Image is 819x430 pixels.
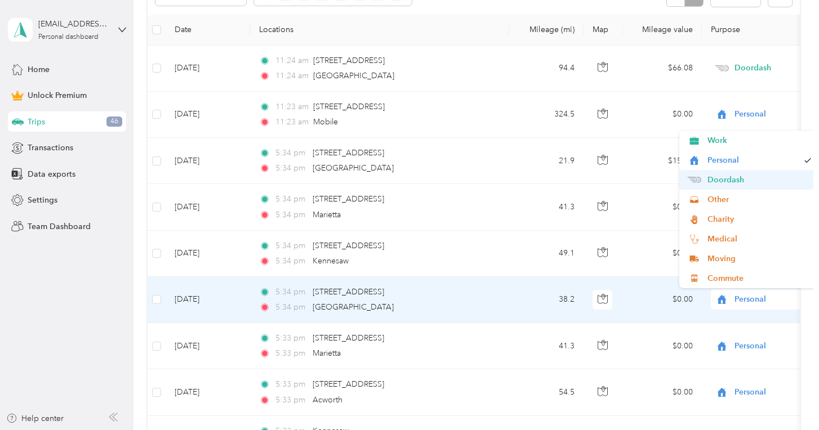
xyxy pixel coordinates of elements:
[166,46,250,92] td: [DATE]
[715,65,729,71] img: Legacy Icon [Doordash]
[707,135,812,146] span: Work
[313,163,394,173] span: [GEOGRAPHIC_DATA]
[313,56,385,65] span: [STREET_ADDRESS]
[166,323,250,369] td: [DATE]
[28,142,73,154] span: Transactions
[509,231,584,277] td: 49.1
[313,302,394,312] span: [GEOGRAPHIC_DATA]
[756,367,819,430] iframe: Everlance-gr Chat Button Frame
[313,287,384,297] span: [STREET_ADDRESS]
[623,369,702,415] td: $0.00
[707,174,812,186] span: Doordash
[623,184,702,230] td: $0.00
[313,148,384,158] span: [STREET_ADDRESS]
[623,15,702,46] th: Mileage value
[275,70,309,82] span: 11:24 am
[166,369,250,415] td: [DATE]
[313,210,341,220] span: Marietta
[313,379,384,389] span: [STREET_ADDRESS]
[687,177,701,183] img: Legacy Icon [Doordash]
[166,92,250,138] td: [DATE]
[275,255,308,267] span: 5:34 pm
[166,277,250,323] td: [DATE]
[275,193,308,205] span: 5:34 pm
[313,333,384,343] span: [STREET_ADDRESS]
[38,34,99,41] div: Personal dashboard
[275,240,308,252] span: 5:34 pm
[28,168,75,180] span: Data exports
[28,194,57,206] span: Settings
[275,301,308,313] span: 5:34 pm
[313,102,385,111] span: [STREET_ADDRESS]
[275,347,308,360] span: 5:33 pm
[623,231,702,277] td: $0.00
[707,213,812,225] span: Charity
[313,395,342,405] span: Acworth
[166,184,250,230] td: [DATE]
[275,162,308,174] span: 5:34 pm
[509,15,584,46] th: Mileage (mi)
[509,323,584,369] td: 41.3
[707,154,799,166] span: Personal
[313,256,349,266] span: Kennesaw
[28,221,91,232] span: Team Dashboard
[623,138,702,184] td: $15.33
[275,101,309,113] span: 11:23 am
[275,394,308,406] span: 5:33 pm
[623,92,702,138] td: $0.00
[6,413,64,424] button: Help center
[275,378,308,391] span: 5:33 pm
[707,194,812,205] span: Other
[28,89,87,101] span: Unlock Premium
[166,138,250,184] td: [DATE]
[313,194,384,204] span: [STREET_ADDRESS]
[313,117,338,127] span: Mobile
[509,92,584,138] td: 324.5
[250,15,509,46] th: Locations
[275,332,308,344] span: 5:33 pm
[275,147,308,159] span: 5:34 pm
[166,231,250,277] td: [DATE]
[584,15,623,46] th: Map
[509,184,584,230] td: 41.3
[707,253,812,265] span: Moving
[166,15,250,46] th: Date
[275,116,309,128] span: 11:23 am
[38,18,109,30] div: [EMAIL_ADDRESS][DOMAIN_NAME]
[509,138,584,184] td: 21.9
[707,272,812,284] span: Commute
[707,233,812,245] span: Medical
[509,46,584,92] td: 94.4
[623,46,702,92] td: $66.08
[509,369,584,415] td: 54.5
[623,323,702,369] td: $0.00
[275,55,309,67] span: 11:24 am
[275,209,308,221] span: 5:34 pm
[509,277,584,323] td: 38.2
[275,286,308,298] span: 5:34 pm
[28,64,50,75] span: Home
[106,117,122,127] span: 46
[313,71,394,80] span: [GEOGRAPHIC_DATA]
[623,277,702,323] td: $0.00
[28,116,45,128] span: Trips
[313,348,341,358] span: Marietta
[313,241,384,250] span: [STREET_ADDRESS]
